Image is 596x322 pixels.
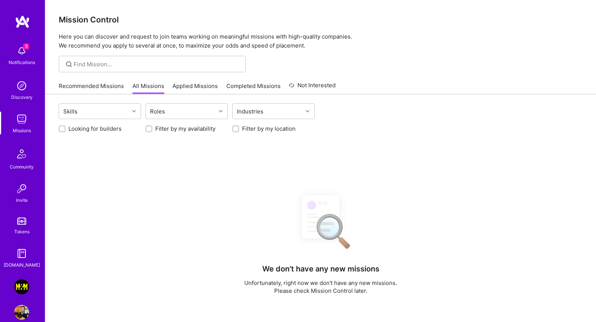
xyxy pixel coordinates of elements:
div: Community [10,163,34,171]
p: Here you can discover and request to join teams working on meaningful missions with high-quality ... [59,32,583,50]
img: Morgan & Morgan: Client Portal Tech Lead [14,279,29,294]
input: Find Mission... [74,60,240,68]
div: Discovery [11,93,33,101]
img: discovery [14,78,29,93]
i: icon SearchGrey [65,60,73,69]
i: icon Chevron [132,109,136,113]
img: logo [15,15,30,28]
img: tokens [17,218,26,225]
img: No Results [289,189,352,254]
i: icon Chevron [306,109,309,113]
p: Unfortunately, right now we don't have any new missions. [244,279,397,287]
label: Looking for builders [68,125,122,133]
a: Recommended Missions [59,82,124,94]
label: Filter by my location [242,125,296,133]
label: Filter by my availability [155,125,216,133]
a: Applied Missions [172,82,218,94]
div: Invite [16,196,28,204]
div: Skills [61,106,79,117]
p: Please check Mission Control later. [244,287,397,295]
h3: Mission Control [59,15,583,24]
a: Not Interested [289,81,336,94]
a: User Avatar [12,305,31,320]
div: Industries [235,106,265,117]
a: Morgan & Morgan: Client Portal Tech Lead [12,279,31,294]
div: [DOMAIN_NAME] [4,261,40,269]
div: Missions [13,127,31,134]
span: 5 [23,43,29,49]
div: Tokens [14,228,30,236]
img: teamwork [14,112,29,127]
h4: We don't have any new missions [262,264,379,273]
img: Community [13,145,31,163]
a: Completed Missions [226,82,281,94]
img: User Avatar [14,305,29,320]
div: Roles [148,106,167,117]
div: Notifications [9,58,35,66]
a: All Missions [132,82,164,94]
img: bell [14,43,29,58]
img: Invite [14,181,29,196]
img: guide book [14,246,29,261]
i: icon Chevron [219,109,223,113]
